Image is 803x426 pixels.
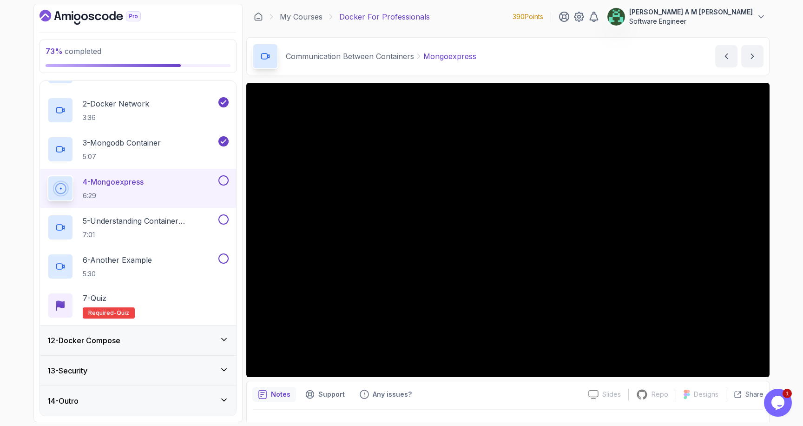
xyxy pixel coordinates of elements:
[764,389,794,417] iframe: chat widget
[373,390,412,399] p: Any issues?
[47,97,229,123] button: 2-Docker Network3:36
[602,390,621,399] p: Slides
[47,214,229,240] button: 5-Understanding Container Communication7:01
[46,47,101,56] span: completed
[88,309,117,317] span: Required-
[40,326,236,355] button: 12-Docker Compose
[629,17,753,26] p: Software Engineer
[318,390,345,399] p: Support
[280,11,323,22] a: My Courses
[607,7,766,26] button: user profile image[PERSON_NAME] A M [PERSON_NAME]Software Engineer
[83,152,161,161] p: 5:07
[47,395,79,406] h3: 14 - Outro
[83,176,144,187] p: 4 - Mongoexpress
[83,137,161,148] p: 3 - Mongodb Container
[252,387,296,402] button: notes button
[741,45,764,67] button: next content
[694,390,718,399] p: Designs
[83,269,152,279] p: 5:30
[47,253,229,280] button: 6-Another Example5:30
[83,293,106,304] p: 7 - Quiz
[83,191,144,200] p: 6:29
[47,136,229,162] button: 3-Mongodb Container5:07
[354,387,417,402] button: Feedback button
[715,45,737,67] button: previous content
[629,7,753,17] p: [PERSON_NAME] A M [PERSON_NAME]
[39,10,162,25] a: Dashboard
[246,83,770,377] iframe: 4 - MongoExpress
[83,113,149,122] p: 3:36
[47,293,229,319] button: 7-QuizRequired-quiz
[83,98,149,109] p: 2 - Docker Network
[47,335,120,346] h3: 12 - Docker Compose
[46,47,63,56] span: 73 %
[339,11,430,22] p: Docker For Professionals
[726,390,764,399] button: Share
[40,386,236,416] button: 14-Outro
[117,309,129,317] span: quiz
[254,12,263,21] a: Dashboard
[40,356,236,386] button: 13-Security
[300,387,350,402] button: Support button
[286,51,414,62] p: Communication Between Containers
[83,254,152,266] p: 6 - Another Example
[513,12,543,21] p: 390 Points
[83,230,217,240] p: 7:01
[83,215,217,226] p: 5 - Understanding Container Communication
[652,390,668,399] p: Repo
[271,390,290,399] p: Notes
[745,390,764,399] p: Share
[47,175,229,201] button: 4-Mongoexpress6:29
[423,51,476,62] p: Mongoexpress
[607,8,625,26] img: user profile image
[47,365,87,376] h3: 13 - Security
